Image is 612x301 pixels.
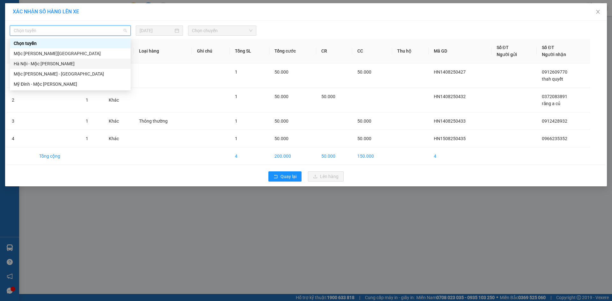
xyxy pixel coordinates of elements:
td: 2 [7,88,34,112]
span: Người nhận [542,52,566,57]
span: 50.000 [357,69,371,75]
td: Khác [104,88,134,112]
div: Mộc [PERSON_NAME][GEOGRAPHIC_DATA] [14,50,127,57]
span: XÁC NHẬN SỐ HÀNG LÊN XE [13,9,79,15]
span: rollback [273,174,278,179]
button: uploadLên hàng [308,171,344,182]
button: rollbackQuay lại [268,171,302,182]
span: 1 [86,97,88,103]
span: 50.000 [357,118,371,124]
span: 50.000 [357,136,371,141]
td: Tổng cộng [34,147,81,165]
span: Người gửi [497,52,517,57]
th: Thu hộ [392,39,429,63]
span: HN1408250433 [434,118,466,124]
span: 0912609770 [542,69,567,75]
th: Tổng SL [230,39,269,63]
span: Chọn tuyến [14,26,127,35]
td: 4 [230,147,269,165]
span: 0912428932 [542,118,567,124]
th: CC [352,39,392,63]
span: 1 [86,136,88,141]
span: 1 [235,94,237,99]
span: 50.000 [274,94,288,99]
div: Mộc [PERSON_NAME] - [GEOGRAPHIC_DATA] [14,70,127,77]
div: Hà Nội - Mộc [PERSON_NAME] [14,60,127,67]
th: Loại hàng [134,39,192,63]
span: HN1408250432 [434,94,466,99]
td: 200.000 [269,147,316,165]
td: 4 [7,130,34,147]
span: 50.000 [274,69,288,75]
div: Mỹ Đình - Mộc Châu [10,79,131,89]
td: 4 [429,147,492,165]
span: 50.000 [274,118,288,124]
div: Mộc Châu - Mỹ Đình [10,69,131,79]
span: 0372083891 [542,94,567,99]
span: 1 [235,69,237,75]
span: close [595,9,601,14]
td: Thông thường [134,112,192,130]
div: Chọn tuyến [14,40,127,47]
th: CR [316,39,352,63]
button: Close [589,3,607,21]
span: Chọn chuyến [192,26,252,35]
span: 1 [235,136,237,141]
span: Số ĐT [497,45,509,50]
td: Khác [104,130,134,147]
th: Tổng cước [269,39,316,63]
span: răng a củ [542,101,560,106]
th: Ghi chú [192,39,230,63]
span: 1 [86,118,88,124]
th: STT [7,39,34,63]
td: 3 [7,112,34,130]
span: 1 [235,118,237,124]
span: Số ĐT [542,45,554,50]
div: Mộc Châu - Hà Nội [10,48,131,59]
span: 0966235352 [542,136,567,141]
td: 50.000 [316,147,352,165]
span: 50.000 [321,94,335,99]
td: Khác [104,112,134,130]
span: HN1508250435 [434,136,466,141]
th: Mã GD [429,39,492,63]
td: 150.000 [352,147,392,165]
span: thah quyết [542,76,563,82]
input: 15/08/2025 [140,27,173,34]
div: Mỹ Đình - Mộc [PERSON_NAME] [14,81,127,88]
span: Quay lại [280,173,296,180]
span: HN1408250427 [434,69,466,75]
td: 1 [7,63,34,88]
div: Chọn tuyến [10,38,131,48]
div: Hà Nội - Mộc Châu [10,59,131,69]
span: 50.000 [274,136,288,141]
